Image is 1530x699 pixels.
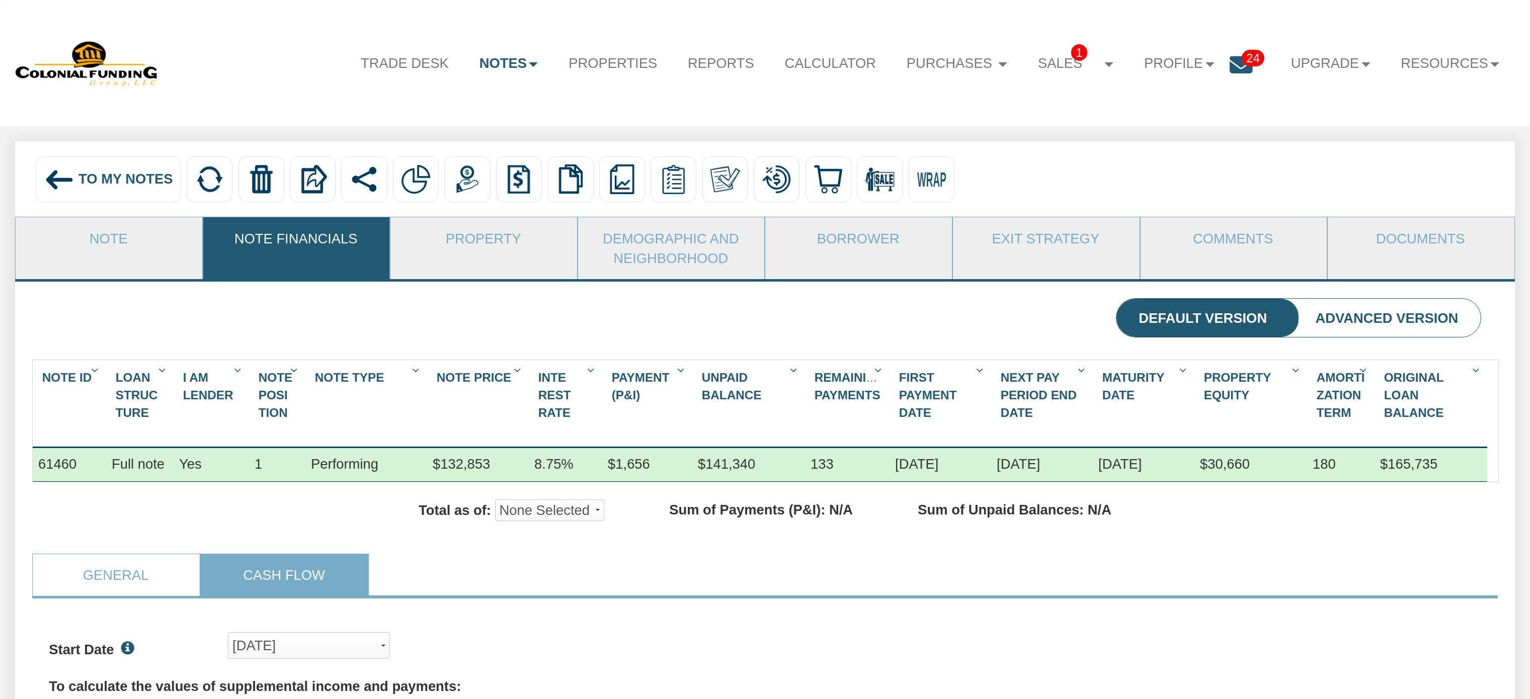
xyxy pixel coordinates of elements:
[431,364,528,408] div: Sort None
[253,364,305,443] div: Note Posi Tion Sort None
[829,500,853,519] label: N/A
[814,164,843,194] img: buy.svg
[1378,364,1487,427] div: Sort None
[177,364,249,426] div: I Am Lender Sort None
[298,164,328,194] img: export.svg
[309,364,427,392] div: Sort None
[232,633,385,658] div: [DATE]
[16,217,201,259] a: Note
[1384,371,1444,419] span: Original Loan Balance
[1093,448,1194,481] div: 08/01/2036
[33,448,106,481] div: 61460
[991,448,1093,481] div: 10/01/2025
[286,360,304,379] div: Column Menu
[995,364,1092,427] div: Sort None
[427,448,529,481] div: $132,853
[1378,364,1487,427] div: Original Loan Balance Sort None
[177,364,249,426] div: Sort None
[464,43,553,84] a: Notes
[556,164,586,194] img: copy.png
[1175,360,1193,379] div: Column Menu
[1204,371,1271,402] span: Property Equity
[1001,371,1077,419] span: Next Pay Period End Date
[1198,364,1307,410] div: Sort None
[1293,299,1481,337] li: Advanced Version
[309,364,427,392] div: Note Type Sort None
[203,217,389,259] a: Note Financials
[1194,448,1307,481] div: $30,660
[765,217,951,259] a: Borrower
[583,360,601,379] div: Column Menu
[36,364,106,408] div: Sort None
[785,360,804,379] div: Column Menu
[865,164,895,194] img: for_sale.png
[1071,44,1087,61] span: 1
[1328,217,1513,259] a: Documents
[49,642,114,657] span: Start Date
[110,364,173,443] div: Sort None
[110,364,173,443] div: Loan Struc Ture Sort None
[1023,43,1129,84] a: Sales1
[1355,360,1374,379] div: Column Menu
[762,164,791,194] img: loan_mod.png
[87,360,105,379] div: Column Menu
[702,371,762,402] span: Unpaid Balance
[350,164,379,194] img: share.svg
[249,448,305,481] div: 1
[529,448,602,481] div: 8.75%
[890,448,991,481] div: 09/01/2021
[1096,364,1194,410] div: Maturity Date Sort None
[179,454,202,474] div: Yes
[305,448,427,481] div: Performing
[453,164,482,194] img: payment.png
[1088,500,1111,519] label: N/A
[809,364,889,426] div: Remaining Payments Sort None
[659,164,688,194] img: serviceOrders.png
[612,371,670,402] span: Payment (P&I)
[154,360,173,379] div: Column Menu
[1096,364,1194,410] div: Sort None
[183,371,233,402] span: I Am Lender
[431,364,528,408] div: Note Price Sort None
[1375,448,1487,481] div: $165,735
[578,217,764,279] a: Demographic and Neighborhood
[1307,448,1375,481] div: 180
[1275,43,1386,84] a: Upgrade
[538,371,571,419] span: Inte Rest Rate
[606,364,692,410] div: Payment (P&I) Sort None
[315,371,384,384] span: Note Type
[253,364,305,443] div: Sort None
[696,364,804,410] div: Unpaid Balance Sort None
[228,632,390,659] button: [DATE]
[1129,43,1230,84] a: Profile
[891,43,1022,84] a: Purchases
[553,43,673,84] a: Properties
[769,43,891,84] a: Calculator
[495,499,604,521] button: None Selected
[1198,364,1307,410] div: Property Equity Sort None
[1141,217,1326,259] a: Comments
[259,371,293,419] span: Note Posi Tion
[509,360,528,379] div: Column Menu
[36,364,106,408] div: Note Id Sort None
[1311,364,1374,443] div: Amorti Zation Term Sort None
[229,360,248,379] div: Column Menu
[201,554,367,596] a: Cash Flow
[408,360,426,379] div: Column Menu
[504,164,534,194] img: history.png
[1102,371,1164,402] span: Maturity Date
[1073,360,1092,379] div: Column Menu
[606,364,692,410] div: Sort None
[673,43,770,84] a: Reports
[710,164,740,194] img: make_own.png
[419,500,491,520] label: Total as of:
[346,43,464,84] a: Trade Desk
[1242,50,1264,66] span: 24
[953,217,1139,259] a: Exit Strategy
[44,164,75,195] img: back_arrow_left_icon.svg
[532,364,602,427] div: Inte Rest Rate Sort None
[692,448,805,481] div: $141,340
[1386,43,1515,84] a: Resources
[1468,360,1486,379] div: Column Menu
[815,371,884,402] span: Remaining Payments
